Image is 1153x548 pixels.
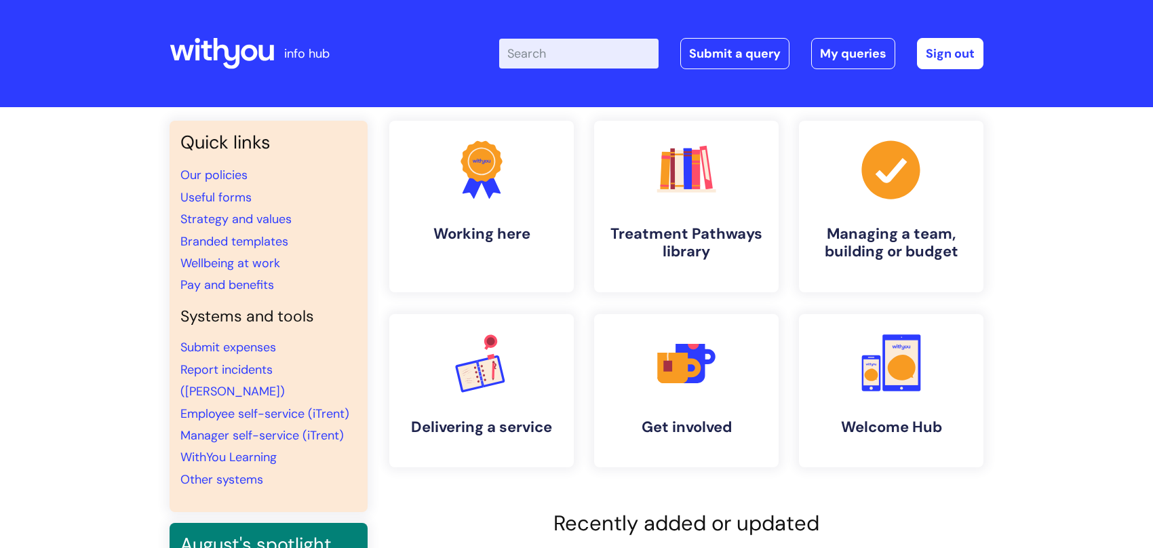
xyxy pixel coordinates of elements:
a: Submit expenses [180,339,276,355]
h4: Treatment Pathways library [605,225,768,261]
h3: Quick links [180,132,357,153]
a: Pay and benefits [180,277,274,293]
a: Get involved [594,314,779,467]
a: Welcome Hub [799,314,983,467]
a: Working here [389,121,574,292]
h2: Recently added or updated [389,511,983,536]
h4: Welcome Hub [810,418,973,436]
h4: Managing a team, building or budget [810,225,973,261]
h4: Delivering a service [400,418,563,436]
p: info hub [284,43,330,64]
a: Sign out [917,38,983,69]
h4: Working here [400,225,563,243]
a: Other systems [180,471,263,488]
h4: Get involved [605,418,768,436]
a: Strategy and values [180,211,292,227]
a: Report incidents ([PERSON_NAME]) [180,361,285,399]
a: Branded templates [180,233,288,250]
a: Delivering a service [389,314,574,467]
a: Manager self-service (iTrent) [180,427,344,444]
a: WithYou Learning [180,449,277,465]
a: Useful forms [180,189,252,206]
input: Search [499,39,659,68]
a: Managing a team, building or budget [799,121,983,292]
a: Wellbeing at work [180,255,280,271]
a: Employee self-service (iTrent) [180,406,349,422]
a: My queries [811,38,895,69]
div: | - [499,38,983,69]
h4: Systems and tools [180,307,357,326]
a: Treatment Pathways library [594,121,779,292]
a: Submit a query [680,38,789,69]
a: Our policies [180,167,248,183]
